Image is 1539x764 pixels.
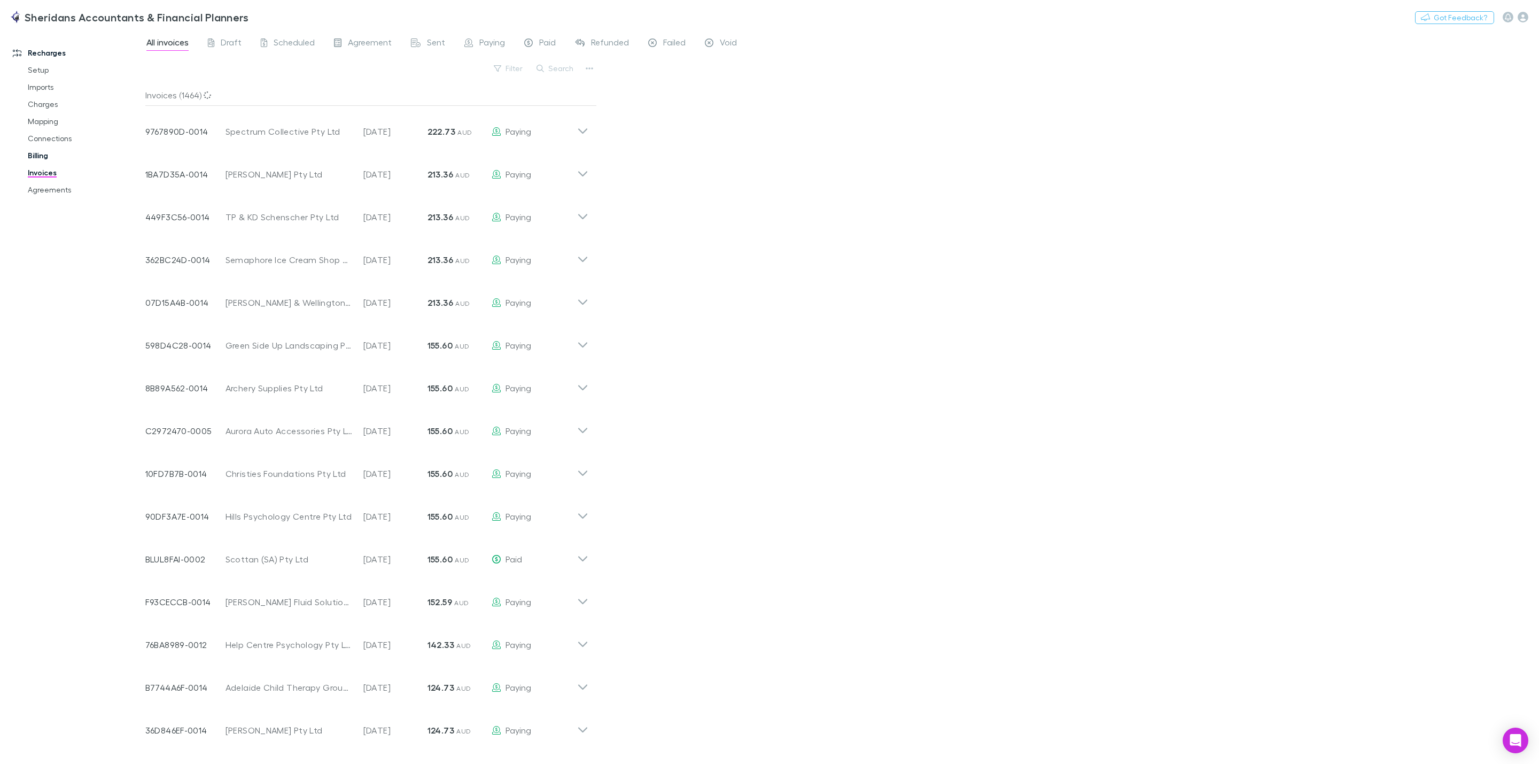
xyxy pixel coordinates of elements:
span: AUD [456,727,471,735]
span: Paid [539,37,556,51]
span: AUD [456,684,471,692]
div: Semaphore Ice Cream Shop Pty Ltd [226,253,353,266]
span: Paid [506,554,522,564]
div: 90DF3A7E-0014Hills Psychology Centre Pty Ltd[DATE]155.60 AUDPaying [137,491,597,534]
p: 9767890D-0014 [145,125,226,138]
div: B7744A6F-0014Adelaide Child Therapy Group Pty Ltd[DATE]124.73 AUDPaying [137,662,597,705]
p: [DATE] [363,510,428,523]
span: Void [720,37,737,51]
strong: 222.73 [428,126,455,137]
div: [PERSON_NAME] Fluid Solutions Pty Ltd [226,596,353,608]
div: Scottan (SA) Pty Ltd [226,553,353,566]
div: Help Centre Psychology Pty Ltd [226,638,353,651]
div: 449F3C56-0014TP & KD Schenscher Pty Ltd[DATE]213.36 AUDPaying [137,191,597,234]
span: Paying [506,340,531,350]
p: 07D15A4B-0014 [145,296,226,309]
div: 07D15A4B-0014[PERSON_NAME] & Wellington 2 Pty Ltd[DATE]213.36 AUDPaying [137,277,597,320]
div: [PERSON_NAME] & Wellington 2 Pty Ltd [226,296,353,309]
a: Connections [17,130,156,147]
span: Paying [506,169,531,179]
a: Invoices [17,164,156,181]
span: Paying [506,254,531,265]
a: Imports [17,79,156,96]
p: [DATE] [363,125,428,138]
strong: 155.60 [428,511,453,522]
strong: 213.36 [428,297,453,308]
p: 8B89A562-0014 [145,382,226,395]
span: AUD [455,513,469,521]
span: Paying [506,725,531,735]
p: [DATE] [363,681,428,694]
p: 598D4C28-0014 [145,339,226,352]
span: Paying [506,126,531,136]
div: C2972470-0005Aurora Auto Accessories Pty Ltd T/A Equipe Automotive[DATE]155.60 AUDPaying [137,405,597,448]
strong: 213.36 [428,254,453,265]
strong: 155.60 [428,383,453,393]
p: 449F3C56-0014 [145,211,226,223]
span: Refunded [591,37,629,51]
strong: 213.36 [428,212,453,222]
p: [DATE] [363,211,428,223]
span: Paying [479,37,505,51]
strong: 155.60 [428,554,453,565]
strong: 155.60 [428,340,453,351]
span: AUD [455,171,470,179]
div: Open Intercom Messenger [1503,728,1528,753]
span: AUD [455,556,469,564]
p: [DATE] [363,724,428,737]
span: Paying [506,297,531,307]
p: 362BC24D-0014 [145,253,226,266]
span: Scheduled [274,37,315,51]
div: [PERSON_NAME] Pty Ltd [226,724,353,737]
span: Sent [427,37,445,51]
div: 36D846EF-0014[PERSON_NAME] Pty Ltd[DATE]124.73 AUDPaying [137,705,597,747]
div: 362BC24D-0014Semaphore Ice Cream Shop Pty Ltd[DATE]213.36 AUDPaying [137,234,597,277]
span: AUD [455,470,469,479]
strong: 155.60 [428,426,453,436]
div: [PERSON_NAME] Pty Ltd [226,168,353,181]
div: Green Side Up Landscaping Pty Ltd [226,339,353,352]
span: AUD [454,599,469,607]
p: 76BA8989-0012 [145,638,226,651]
strong: 124.73 [428,725,454,736]
div: 76BA8989-0012Help Centre Psychology Pty Ltd[DATE]142.33 AUDPaying [137,619,597,662]
strong: 152.59 [428,597,452,607]
div: Adelaide Child Therapy Group Pty Ltd [226,681,353,694]
strong: 155.60 [428,468,453,479]
a: Charges [17,96,156,113]
div: BLUL8FAI-0002Scottan (SA) Pty Ltd[DATE]155.60 AUDPaid [137,534,597,576]
strong: 213.36 [428,169,453,180]
h3: Sheridans Accountants & Financial Planners [25,11,248,24]
div: 1BA7D35A-0014[PERSON_NAME] Pty Ltd[DATE]213.36 AUDPaying [137,149,597,191]
a: Agreements [17,181,156,198]
div: 598D4C28-0014Green Side Up Landscaping Pty Ltd[DATE]155.60 AUDPaying [137,320,597,362]
div: Spectrum Collective Pty Ltd [226,125,353,138]
span: All invoices [146,37,189,51]
span: AUD [457,128,472,136]
p: [DATE] [363,638,428,651]
img: Sheridans Accountants & Financial Planners's Logo [11,11,20,24]
p: [DATE] [363,253,428,266]
a: Billing [17,147,156,164]
p: [DATE] [363,596,428,608]
span: Agreement [348,37,392,51]
span: Failed [663,37,686,51]
div: 10FD7B7B-0014Christies Foundations Pty Ltd[DATE]155.60 AUDPaying [137,448,597,491]
p: [DATE] [363,382,428,395]
span: AUD [455,342,469,350]
p: [DATE] [363,339,428,352]
span: Paying [506,682,531,692]
button: Got Feedback? [1415,11,1494,24]
div: F93CECCB-0014[PERSON_NAME] Fluid Solutions Pty Ltd[DATE]152.59 AUDPaying [137,576,597,619]
strong: 142.33 [428,639,454,650]
p: C2972470-0005 [145,425,226,437]
span: AUD [455,214,470,222]
div: Archery Supplies Pty Ltd [226,382,353,395]
p: BLUL8FAI-0002 [145,553,226,566]
div: 9767890D-0014Spectrum Collective Pty Ltd[DATE]222.73 AUDPaying [137,106,597,149]
p: [DATE] [363,467,428,480]
div: Aurora Auto Accessories Pty Ltd T/A Equipe Automotive [226,425,353,437]
button: Filter [488,62,529,75]
p: F93CECCB-0014 [145,596,226,608]
span: Draft [221,37,242,51]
